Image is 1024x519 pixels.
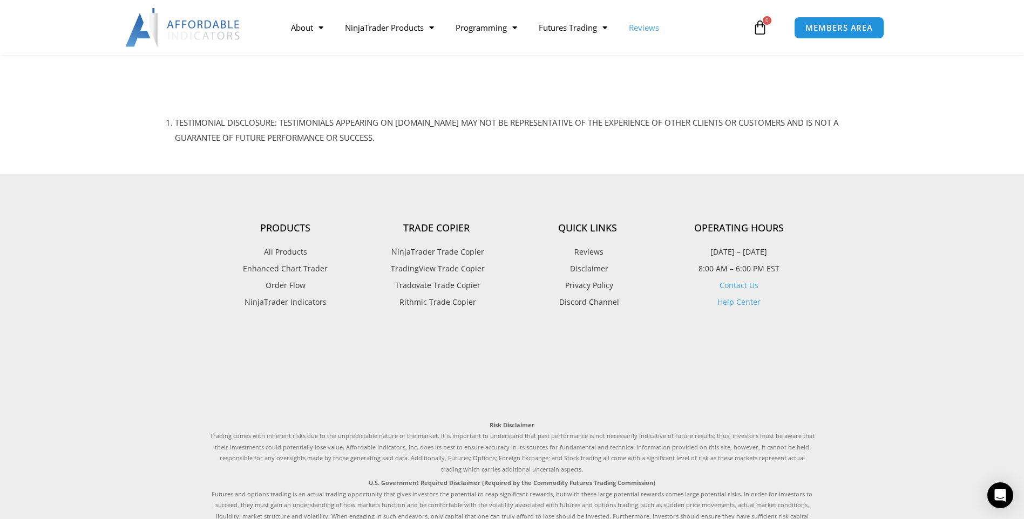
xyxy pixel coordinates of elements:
span: TradingView Trade Copier [388,262,485,276]
a: Disclaimer [512,262,663,276]
strong: U.S. Government Required Disclaimer (Required by the Commodity Futures Trading Commission) [369,479,655,487]
a: Enhanced Chart Trader [210,262,361,276]
h4: Products [210,222,361,234]
a: TradingView Trade Copier [361,262,512,276]
span: Reviews [572,245,603,259]
iframe: Customer reviews powered by Trustpilot [210,333,815,409]
p: Trading comes with inherent risks due to the unpredictable nature of the market. It is important ... [210,420,815,475]
a: NinjaTrader Trade Copier [361,245,512,259]
h4: Operating Hours [663,222,815,234]
img: LogoAI | Affordable Indicators – NinjaTrader [125,8,241,47]
span: All Products [264,245,307,259]
a: Rithmic Trade Copier [361,295,512,309]
nav: Menu [280,15,750,40]
a: MEMBERS AREA [794,17,884,39]
strong: Risk Disclaimer [490,421,534,429]
p: [DATE] – [DATE] [663,245,815,259]
a: Privacy Policy [512,278,663,292]
li: TESTIMONIAL DISCLOSURE: TESTIMONIALS APPEARING ON [DOMAIN_NAME] MAY NOT BE REPRESENTATIVE OF THE ... [175,115,874,146]
div: Open Intercom Messenger [987,482,1013,508]
span: Order Flow [266,278,306,292]
span: Discord Channel [557,295,619,309]
span: NinjaTrader Indicators [245,295,327,309]
p: 8:00 AM – 6:00 PM EST [663,262,815,276]
h4: Trade Copier [361,222,512,234]
a: Reviews [618,15,670,40]
a: NinjaTrader Products [334,15,445,40]
a: Order Flow [210,278,361,292]
span: 0 [763,16,771,25]
span: MEMBERS AREA [805,24,873,32]
a: NinjaTrader Indicators [210,295,361,309]
span: Rithmic Trade Copier [397,295,476,309]
a: Contact Us [720,280,758,290]
a: Reviews [512,245,663,259]
a: Tradovate Trade Copier [361,278,512,292]
a: Discord Channel [512,295,663,309]
span: Privacy Policy [562,278,613,292]
span: Disclaimer [567,262,608,276]
a: Programming [445,15,528,40]
span: Enhanced Chart Trader [243,262,328,276]
a: All Products [210,245,361,259]
span: Tradovate Trade Copier [392,278,480,292]
a: 0 [736,12,784,43]
a: About [280,15,334,40]
h4: Quick Links [512,222,663,234]
a: Futures Trading [528,15,618,40]
a: Help Center [717,297,761,307]
span: NinjaTrader Trade Copier [389,245,484,259]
